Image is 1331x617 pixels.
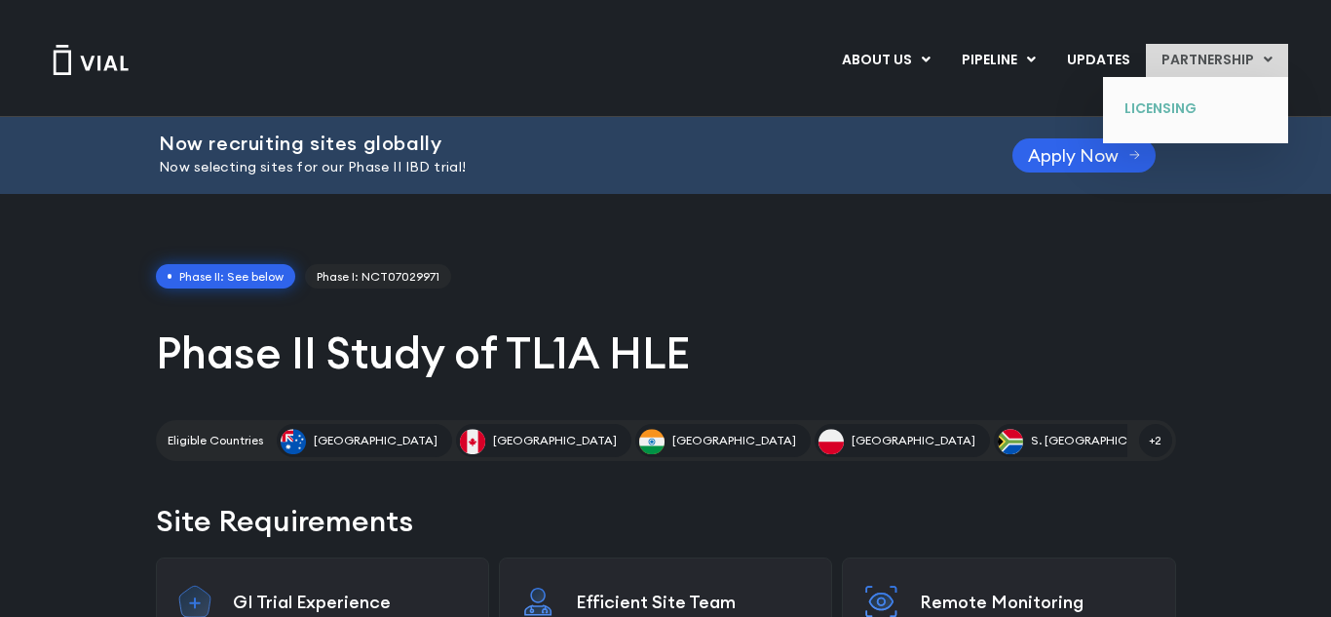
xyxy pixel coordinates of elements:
[314,432,437,449] span: [GEOGRAPHIC_DATA]
[168,432,263,449] h2: Eligible Countries
[460,429,485,454] img: Canada
[156,325,1176,381] h1: Phase II Study of TL1A HLE
[281,429,306,454] img: Australia
[156,500,1176,542] h2: Site Requirements
[852,432,975,449] span: [GEOGRAPHIC_DATA]
[156,264,296,289] span: Phase II: See below
[493,432,617,449] span: [GEOGRAPHIC_DATA]
[1012,138,1156,173] a: Apply Now
[920,591,1156,613] p: Remote Monitoring
[52,45,130,75] img: Vial Logo
[818,429,844,454] img: Poland
[159,133,964,154] h2: Now recruiting sites globally
[826,44,945,77] a: ABOUT USMenu Toggle
[1139,424,1172,457] span: +2
[305,264,451,289] a: Phase I: NCT07029971
[159,157,964,178] p: Now selecting sites for our Phase II IBD trial!
[946,44,1050,77] a: PIPELINEMenu Toggle
[1028,148,1119,163] span: Apply Now
[576,591,812,613] p: Efficient Site Team
[1031,432,1168,449] span: S. [GEOGRAPHIC_DATA]
[1146,44,1288,77] a: PARTNERSHIPMenu Toggle
[672,432,796,449] span: [GEOGRAPHIC_DATA]
[1110,94,1252,125] a: LICENSING
[639,429,665,454] img: India
[998,429,1023,454] img: S. Africa
[1051,44,1145,77] a: UPDATES
[233,591,469,613] p: GI Trial Experience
